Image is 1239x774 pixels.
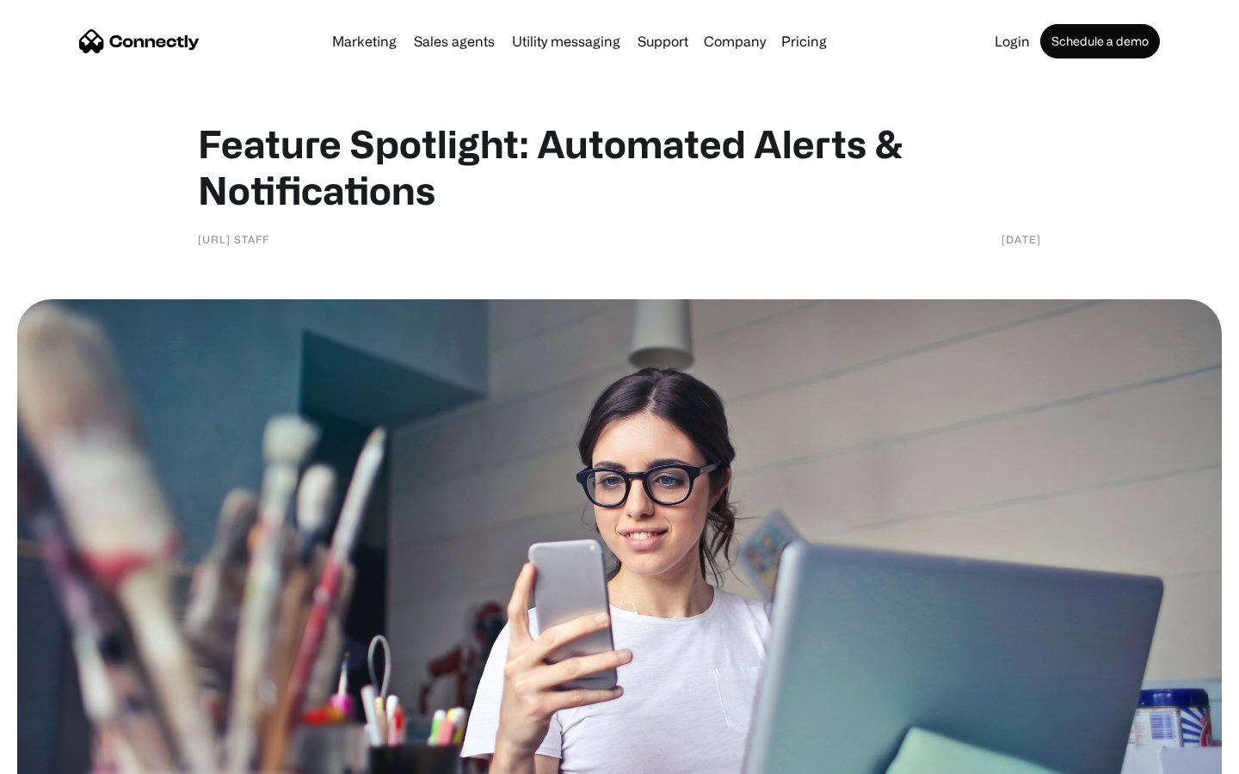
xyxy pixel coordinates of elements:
div: Company [704,29,766,53]
a: Login [988,34,1037,48]
a: Sales agents [407,34,502,48]
a: Pricing [774,34,834,48]
a: Support [631,34,695,48]
a: Utility messaging [505,34,627,48]
div: [URL] staff [198,230,269,248]
h1: Feature Spotlight: Automated Alerts & Notifications [198,120,1041,213]
div: [DATE] [1002,230,1041,248]
a: Marketing [325,34,404,48]
a: Schedule a demo [1040,24,1160,58]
